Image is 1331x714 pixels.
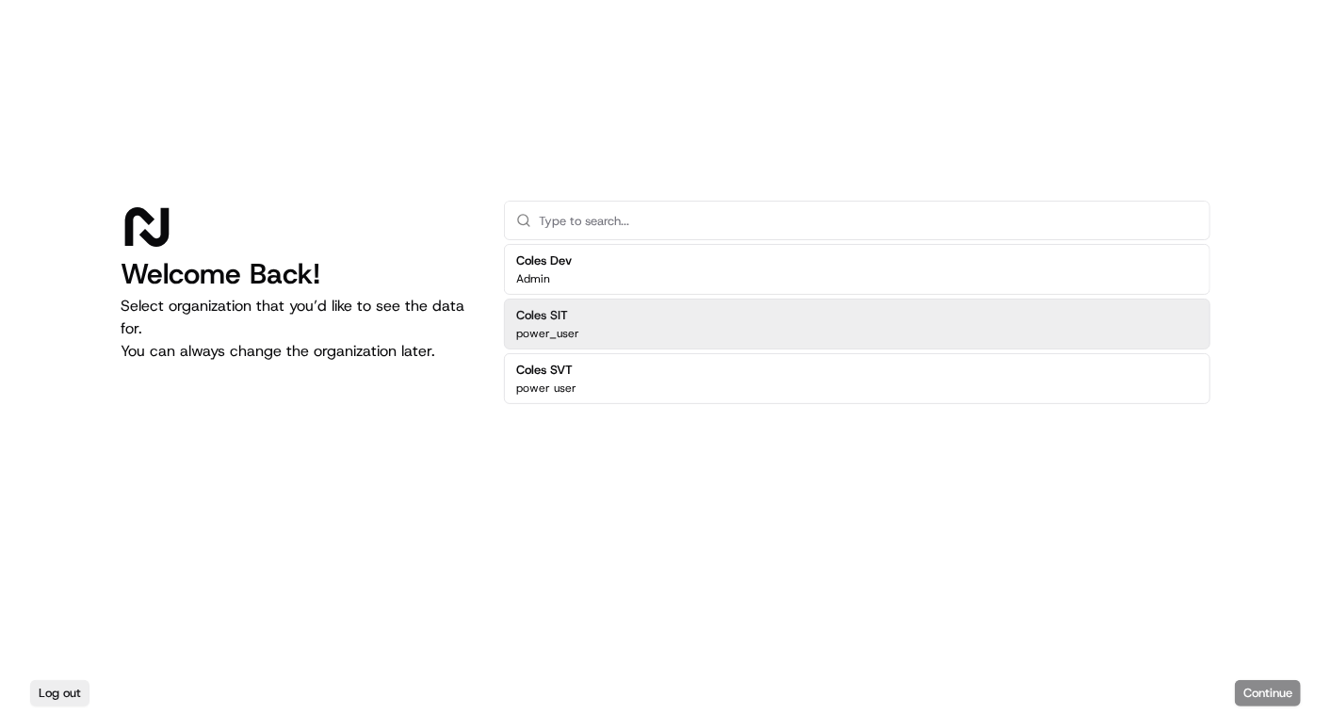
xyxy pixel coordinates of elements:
[121,295,474,363] p: Select organization that you’d like to see the data for. You can always change the organization l...
[30,680,89,706] button: Log out
[504,240,1210,408] div: Suggestions
[121,257,474,291] h1: Welcome Back!
[516,252,572,269] h2: Coles Dev
[539,202,1198,239] input: Type to search...
[516,326,579,341] p: power_user
[516,307,579,324] h2: Coles SIT
[516,271,550,286] p: Admin
[516,362,576,379] h2: Coles SVT
[516,381,576,396] p: power user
